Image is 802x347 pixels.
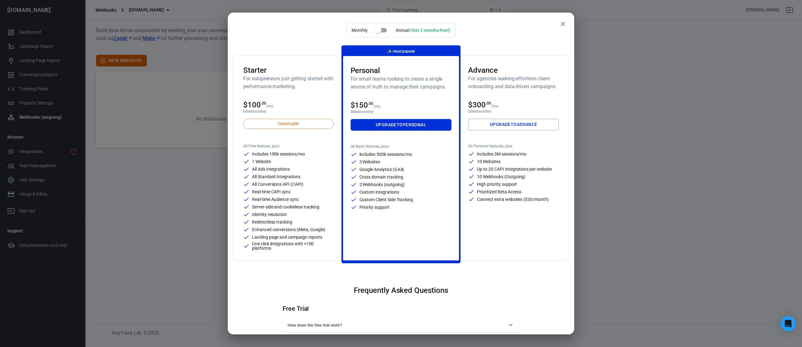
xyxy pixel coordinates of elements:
[477,159,500,164] p: 10 Websites
[252,152,305,156] p: Includes 100k sessions/mo
[252,174,301,179] p: All Standard Integrations
[283,305,519,312] h4: Free Trial
[351,110,452,114] p: billed monthly
[477,182,517,186] p: High priority support
[252,205,319,209] p: Server-side and cookieless tracking
[477,152,526,156] p: Includes 3M sessions/mo
[351,66,452,75] h3: Personal
[243,100,266,109] span: $100
[252,220,292,224] p: Redirectless tracking
[252,197,299,202] p: Real-time Audience sync
[359,182,405,187] p: 2 Webhooks (outgoing)
[359,167,404,172] p: Google Analytics (GA4)
[359,197,413,202] p: Custom Client Side Tracking
[468,66,559,75] h3: Advance
[252,242,334,250] p: One click integrations with +100 platforms
[288,323,507,327] span: How does the free trial work?
[252,182,303,186] p: All Conversions API (CAPI)
[243,109,334,114] p: billed monthly
[359,205,390,209] p: Priority support
[368,101,373,106] sup: .00
[243,144,334,148] p: All Free features, plus:
[266,104,273,108] p: /mo
[261,101,266,105] sup: .00
[477,190,521,194] p: Prioritized Beta Access
[252,159,271,164] p: 1 Website
[557,18,569,30] button: close
[396,27,450,34] div: Annual
[477,167,552,171] p: Up to 20 CAPI Integrations per website
[468,144,559,148] p: All Personal features, plus:
[243,75,334,90] h6: For solopreneurs just getting started with performance marketing.
[373,104,381,109] p: /mo
[477,197,548,202] p: Connect extra websites ($30/month)
[387,48,415,55] p: most popular
[468,109,559,114] p: billed monthly
[359,190,399,194] p: Custom integrations
[468,100,491,109] span: $300
[781,316,796,331] div: Open Intercom Messenger
[410,28,450,33] div: (Get 2 months free!)
[252,227,325,232] p: Enhanced conversions (Meta, Google)
[468,75,559,90] h6: For agencies seeking effortless client onboarding and data-driven campaigns.
[359,175,403,179] p: Cross domain tracking
[351,101,374,110] span: $150
[359,160,381,164] p: 3 Websites
[243,66,334,75] h3: Starter
[351,119,452,131] a: UpgradetoPersonal
[252,212,287,217] p: Identity resolution
[283,286,519,295] h3: Frequently Asked Questions
[274,121,302,127] span: Current plan
[351,144,452,149] p: All Basic features, plus:
[351,75,452,91] h6: For small teams looking to create a single source of truth to manage their campaigns.
[387,49,392,54] span: magic
[359,152,412,156] p: Includes 500k sessions/mo
[252,190,291,194] p: Real-time CAPI sync
[477,174,525,179] p: 10 Webhooks (Outgoing)
[468,119,559,130] a: UpgradetoAdvance
[491,104,498,108] p: /mo
[252,167,290,171] p: All Ads Integrations
[283,317,519,333] button: How does the free trial work?
[352,27,368,34] p: Monthly
[252,235,322,239] p: Landing page and campaign reports
[486,101,491,105] sup: .00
